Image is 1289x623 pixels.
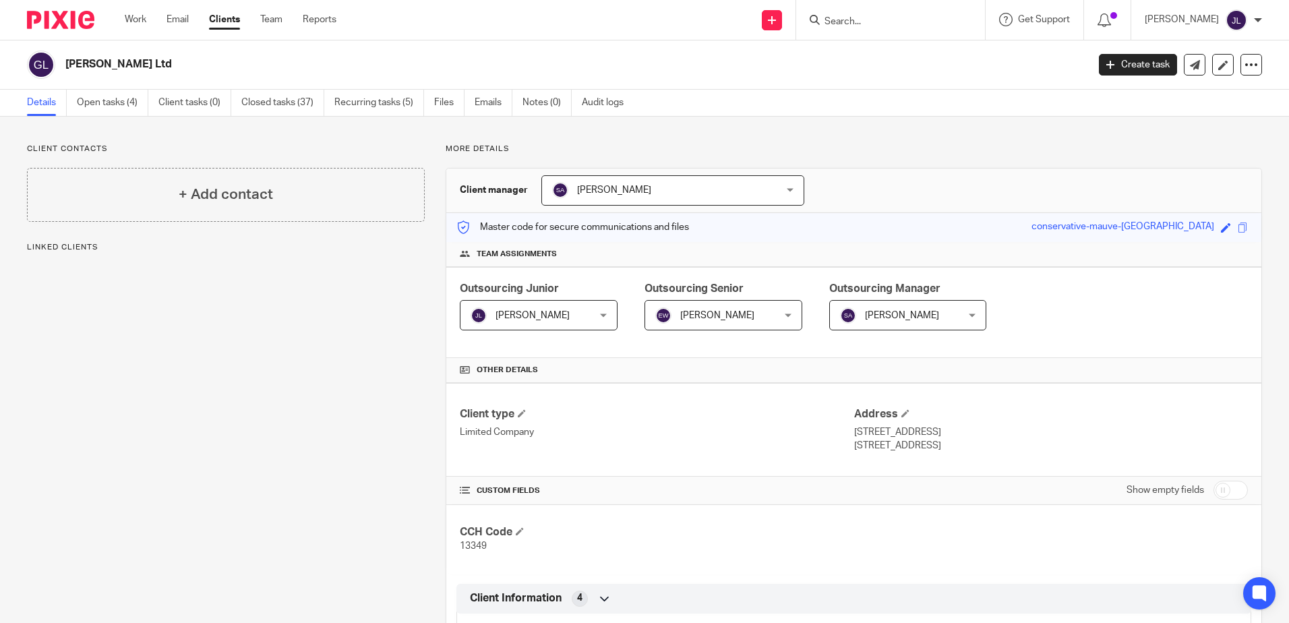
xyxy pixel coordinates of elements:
[471,307,487,324] img: svg%3E
[434,90,464,116] a: Files
[260,13,282,26] a: Team
[1226,9,1247,31] img: svg%3E
[577,185,651,195] span: [PERSON_NAME]
[840,307,856,324] img: svg%3E
[334,90,424,116] a: Recurring tasks (5)
[125,13,146,26] a: Work
[477,249,557,260] span: Team assignments
[854,407,1248,421] h4: Address
[158,90,231,116] a: Client tasks (0)
[27,242,425,253] p: Linked clients
[65,57,876,71] h2: [PERSON_NAME] Ltd
[1031,220,1214,235] div: conservative-mauve-[GEOGRAPHIC_DATA]
[470,591,562,605] span: Client Information
[823,16,945,28] input: Search
[77,90,148,116] a: Open tasks (4)
[854,439,1248,452] p: [STREET_ADDRESS]
[209,13,240,26] a: Clients
[1018,15,1070,24] span: Get Support
[27,90,67,116] a: Details
[680,311,754,320] span: [PERSON_NAME]
[27,144,425,154] p: Client contacts
[582,90,634,116] a: Audit logs
[460,541,487,551] span: 13349
[496,311,570,320] span: [PERSON_NAME]
[552,182,568,198] img: svg%3E
[460,183,528,197] h3: Client manager
[460,425,853,439] p: Limited Company
[475,90,512,116] a: Emails
[477,365,538,376] span: Other details
[167,13,189,26] a: Email
[644,283,744,294] span: Outsourcing Senior
[865,311,939,320] span: [PERSON_NAME]
[577,591,582,605] span: 4
[460,525,853,539] h4: CCH Code
[27,51,55,79] img: svg%3E
[241,90,324,116] a: Closed tasks (37)
[1145,13,1219,26] p: [PERSON_NAME]
[456,220,689,234] p: Master code for secure communications and files
[27,11,94,29] img: Pixie
[460,485,853,496] h4: CUSTOM FIELDS
[854,425,1248,439] p: [STREET_ADDRESS]
[446,144,1262,154] p: More details
[829,283,940,294] span: Outsourcing Manager
[460,283,559,294] span: Outsourcing Junior
[522,90,572,116] a: Notes (0)
[460,407,853,421] h4: Client type
[179,184,273,205] h4: + Add contact
[655,307,671,324] img: svg%3E
[1099,54,1177,76] a: Create task
[303,13,336,26] a: Reports
[1127,483,1204,497] label: Show empty fields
